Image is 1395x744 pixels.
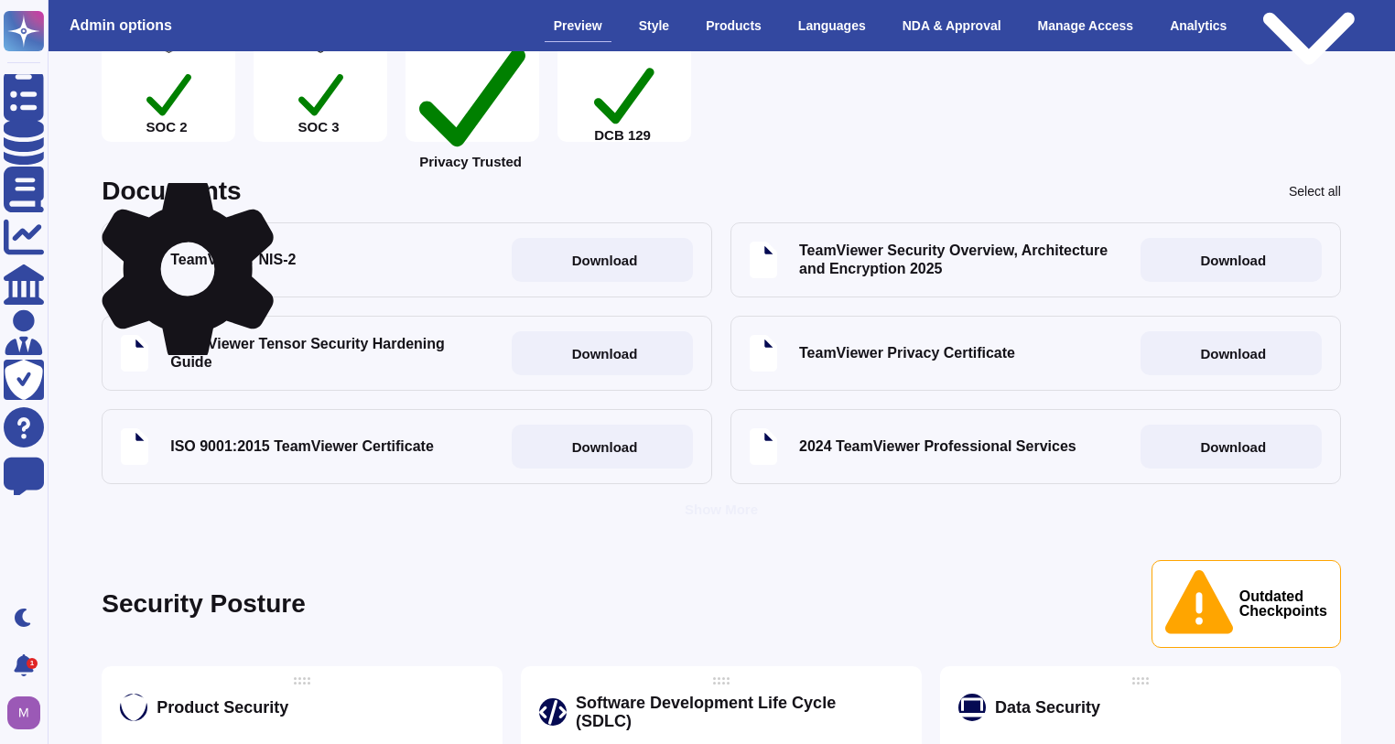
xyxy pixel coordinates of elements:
[630,10,678,41] div: Style
[572,253,638,267] p: Download
[298,68,343,133] div: SOC 3
[995,698,1100,717] div: Data Security
[572,440,638,454] p: Download
[1289,185,1341,198] div: Select all
[789,10,875,41] div: Languages
[799,242,1119,278] div: TeamViewer Security Overview, Architecture and Encryption 2025
[4,693,53,733] button: user
[1161,10,1236,41] div: Analytics
[102,178,241,204] div: Documents
[1029,10,1143,41] div: Manage Access
[102,591,306,617] div: Security Posture
[419,33,525,167] div: Privacy Trusted
[7,696,40,729] img: user
[576,694,894,730] div: Software Development Life Cycle (SDLC)
[157,698,288,717] div: Product Security
[697,10,771,41] div: Products
[545,10,611,42] div: Preview
[685,502,758,516] div: Show More
[146,68,191,133] div: SOC 2
[594,59,654,142] div: DCB 129
[27,658,38,669] div: 1
[1200,440,1266,454] p: Download
[1152,560,1341,649] div: Outdated Checkpoints
[1200,253,1266,267] p: Download
[799,437,1076,456] div: 2024 TeamViewer Professional Services
[170,335,490,372] div: TeamViewer Tensor Security Hardening Guide
[1200,347,1266,361] p: Download
[70,16,172,34] h3: Admin options
[170,437,434,456] div: ISO 9001:2015 TeamViewer Certificate
[572,347,638,361] p: Download
[799,344,1015,362] div: TeamViewer Privacy Certificate
[893,10,1011,41] div: NDA & Approval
